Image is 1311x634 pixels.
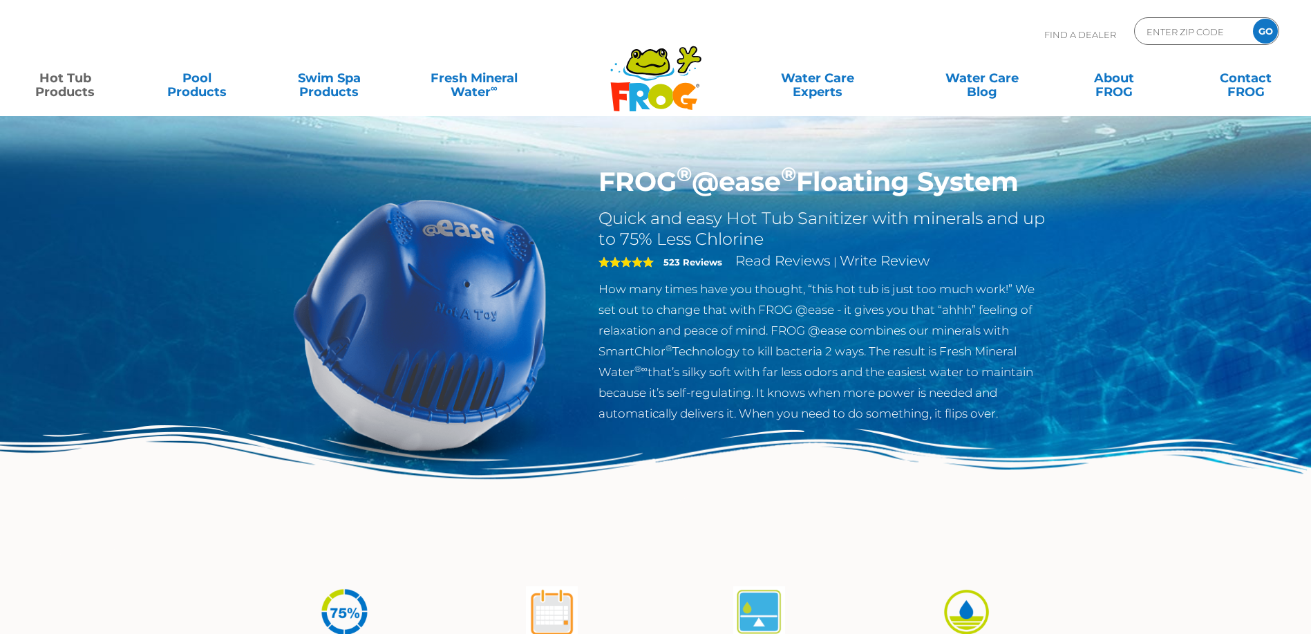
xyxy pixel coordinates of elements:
a: Swim SpaProducts [278,64,381,92]
p: Find A Dealer [1044,17,1116,52]
a: Read Reviews [735,252,831,269]
sup: ® [677,162,692,186]
a: Hot TubProducts [14,64,117,92]
h1: FROG @ease Floating System [598,166,1050,198]
img: Frog Products Logo [603,28,709,112]
a: PoolProducts [146,64,249,92]
a: AboutFROG [1062,64,1165,92]
strong: 523 Reviews [663,257,722,268]
a: Fresh MineralWater∞ [410,64,538,92]
span: 5 [598,257,654,268]
span: | [833,255,837,268]
sup: ® [666,343,672,353]
a: Write Review [840,252,930,269]
input: GO [1253,19,1278,44]
a: Water CareExperts [735,64,901,92]
a: Water CareBlog [930,64,1033,92]
img: hot-tub-product-atease-system.png [262,166,578,483]
sup: ®∞ [634,364,648,374]
a: ContactFROG [1194,64,1297,92]
h2: Quick and easy Hot Tub Sanitizer with minerals and up to 75% Less Chlorine [598,208,1050,250]
sup: ∞ [491,82,498,93]
sup: ® [781,162,796,186]
p: How many times have you thought, “this hot tub is just too much work!” We set out to change that ... [598,279,1050,424]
